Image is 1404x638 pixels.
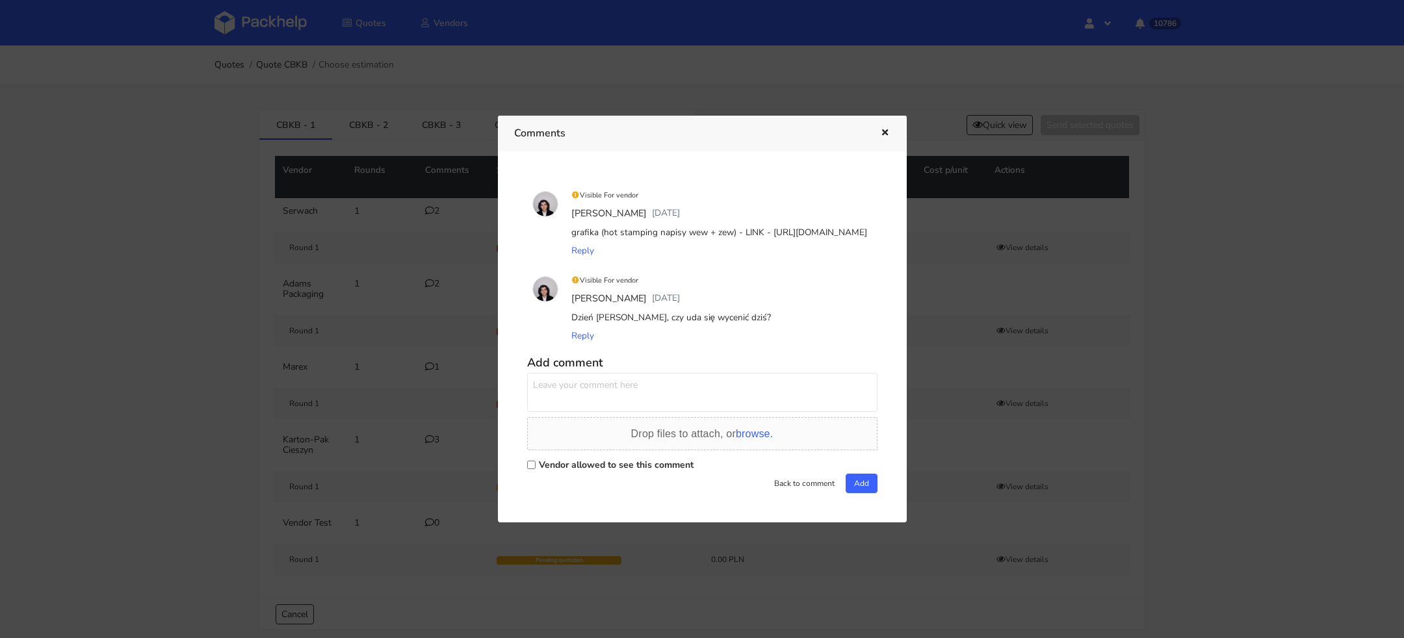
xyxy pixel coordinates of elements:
div: [PERSON_NAME] [569,204,649,223]
h5: Add comment [527,355,877,370]
button: Add [846,474,877,493]
span: Reply [571,244,594,257]
span: Reply [571,329,594,342]
div: grafika (hot stamping napisy wew + zew) - LINK - [URL][DOMAIN_NAME] [569,223,872,242]
small: Visible For vendor [571,275,639,285]
h3: Comments [514,124,861,142]
button: Back to comment [766,474,843,493]
span: browse. [736,428,773,439]
div: [DATE] [649,204,682,223]
div: Dzień [PERSON_NAME], czy uda się wycenić dziś? [569,309,872,327]
div: [DATE] [649,289,682,309]
label: Vendor allowed to see this comment [539,459,694,471]
div: [PERSON_NAME] [569,289,649,309]
span: Drop files to attach, or [631,428,773,439]
img: EAIyIRU0dAq65ppaJAwWYtlGmUWQIa1qVSd.jpg [533,192,558,216]
img: EAIyIRU0dAq65ppaJAwWYtlGmUWQIa1qVSd.jpg [533,277,558,301]
small: Visible For vendor [571,190,639,200]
